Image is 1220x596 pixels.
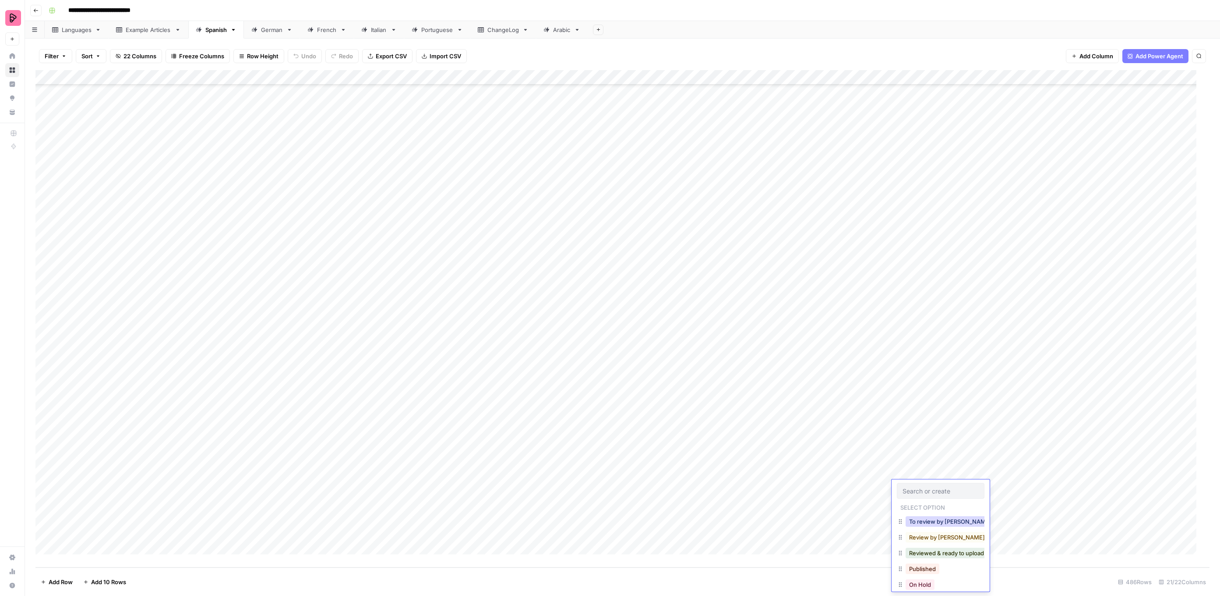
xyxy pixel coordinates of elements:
[123,52,156,60] span: 22 Columns
[371,25,387,34] div: Italian
[110,49,162,63] button: 22 Columns
[1079,52,1113,60] span: Add Column
[339,52,353,60] span: Redo
[244,21,300,39] a: German
[91,578,126,586] span: Add 10 Rows
[897,530,984,546] div: Review by [PERSON_NAME] in progress
[205,25,227,34] div: Spanish
[62,25,92,34] div: Languages
[906,516,995,527] button: To review by [PERSON_NAME]
[897,546,984,562] div: Reviewed & ready to upload
[487,25,519,34] div: ChangeLog
[5,550,19,564] a: Settings
[5,564,19,578] a: Usage
[906,564,939,574] button: Published
[325,49,359,63] button: Redo
[362,49,413,63] button: Export CSV
[1066,49,1119,63] button: Add Column
[430,52,461,60] span: Import CSV
[1135,52,1183,60] span: Add Power Agent
[5,77,19,91] a: Insights
[261,25,283,34] div: German
[166,49,230,63] button: Freeze Columns
[288,49,322,63] button: Undo
[897,514,984,530] div: To review by [PERSON_NAME]
[376,52,407,60] span: Export CSV
[5,10,21,26] img: Preply Logo
[179,52,224,60] span: Freeze Columns
[906,548,987,558] button: Reviewed & ready to upload
[45,21,109,39] a: Languages
[1114,575,1155,589] div: 486 Rows
[897,562,984,578] div: Published
[897,501,948,512] p: Select option
[416,49,467,63] button: Import CSV
[39,49,72,63] button: Filter
[233,49,284,63] button: Row Height
[81,52,93,60] span: Sort
[45,52,59,60] span: Filter
[78,575,131,589] button: Add 10 Rows
[906,532,1020,543] button: Review by [PERSON_NAME] in progress
[5,63,19,77] a: Browse
[76,49,106,63] button: Sort
[5,49,19,63] a: Home
[317,25,337,34] div: French
[404,21,470,39] a: Portuguese
[109,21,188,39] a: Example Articles
[470,21,536,39] a: ChangeLog
[421,25,453,34] div: Portuguese
[247,52,279,60] span: Row Height
[35,575,78,589] button: Add Row
[536,21,588,39] a: Arabic
[300,21,354,39] a: French
[5,7,19,29] button: Workspace: Preply
[1122,49,1188,63] button: Add Power Agent
[49,578,73,586] span: Add Row
[903,487,979,495] input: Search or create
[188,21,244,39] a: Spanish
[897,578,984,593] div: On Hold
[126,25,171,34] div: Example Articles
[5,91,19,105] a: Opportunities
[354,21,404,39] a: Italian
[906,579,934,590] button: On Hold
[5,105,19,119] a: Your Data
[1155,575,1209,589] div: 21/22 Columns
[5,578,19,592] button: Help + Support
[553,25,571,34] div: Arabic
[301,52,316,60] span: Undo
